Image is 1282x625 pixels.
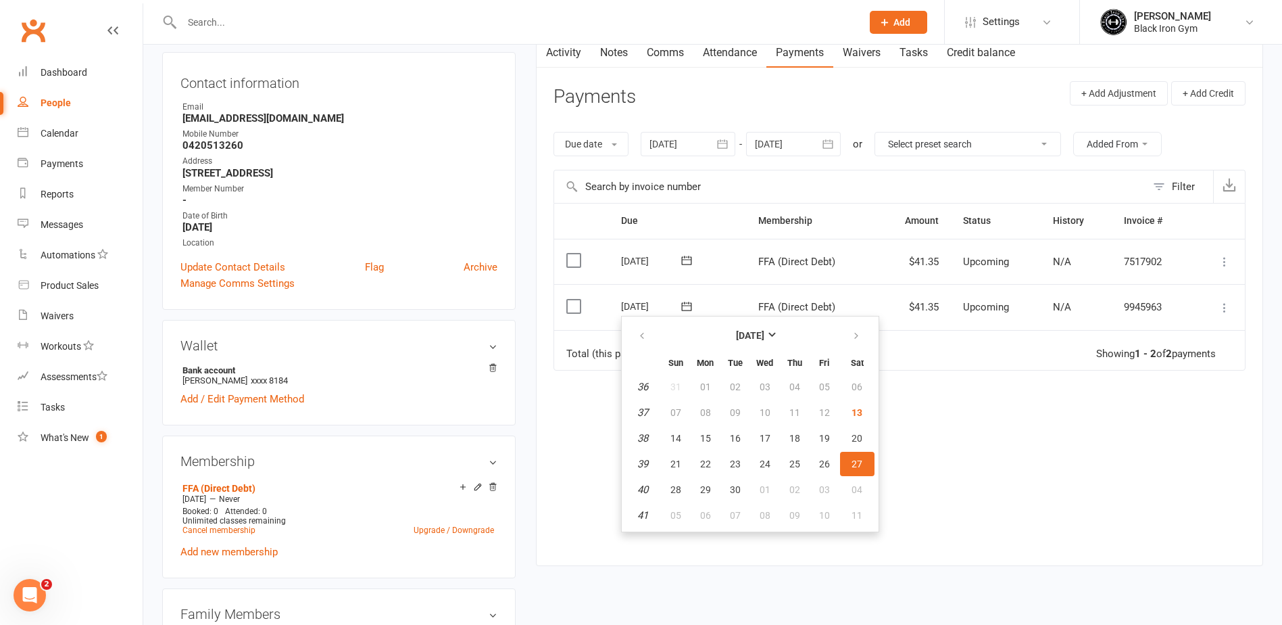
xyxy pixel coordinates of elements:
[721,452,749,476] button: 23
[833,37,890,68] a: Waivers
[18,179,143,210] a: Reports
[566,348,740,360] div: Total (this page only): of
[182,139,497,152] strong: 0420513260
[41,219,83,230] div: Messages
[1070,81,1168,106] button: + Add Adjustment
[937,37,1025,68] a: Credit balance
[668,358,683,368] small: Sunday
[18,362,143,392] a: Assessments
[876,239,950,285] td: $41.35
[789,510,800,521] span: 09
[983,7,1020,37] span: Settings
[182,112,497,124] strong: [EMAIL_ADDRESS][DOMAIN_NAME]
[18,240,143,271] a: Automations
[893,17,910,28] span: Add
[182,194,497,206] strong: -
[810,452,839,476] button: 26
[781,503,809,528] button: 09
[14,579,46,611] iframe: Intercom live chat
[730,459,741,469] span: 23
[1166,348,1172,360] strong: 2
[18,331,143,362] a: Workouts
[180,546,278,558] a: Add new membership
[810,478,839,502] button: 03
[751,478,779,502] button: 01
[819,459,830,469] span: 26
[760,433,770,444] span: 17
[414,526,494,535] a: Upgrade / Downgrade
[180,338,497,353] h3: Wallet
[819,510,830,521] span: 10
[18,57,143,88] a: Dashboard
[1100,9,1127,36] img: thumb_image1623296242.png
[781,426,809,450] button: 18
[728,358,743,368] small: Tuesday
[41,97,71,108] div: People
[182,507,218,516] span: Booked: 0
[670,459,681,469] span: 21
[637,407,648,419] em: 37
[637,381,648,393] em: 36
[1171,81,1246,106] button: + Add Credit
[18,149,143,179] a: Payments
[41,250,95,260] div: Automations
[180,391,304,407] a: Add / Edit Payment Method
[662,503,690,528] button: 05
[751,503,779,528] button: 08
[251,375,288,386] span: xxxx 8184
[182,516,286,526] span: Unlimited classes remaining
[621,296,683,317] div: [DATE]
[18,210,143,240] a: Messages
[870,11,927,34] button: Add
[182,526,255,535] a: Cancel membership
[18,118,143,149] a: Calendar
[182,210,497,223] div: Date of Birth
[609,204,746,238] th: Due
[537,37,591,68] a: Activity
[766,37,833,68] a: Payments
[553,87,636,108] h3: Payments
[781,452,809,476] button: 25
[553,132,628,156] button: Due date
[963,256,1009,268] span: Upcoming
[819,433,830,444] span: 19
[554,170,1146,203] input: Search by invoice number
[852,459,862,469] span: 27
[182,483,255,494] a: FFA (Direct Debt)
[1112,284,1192,330] td: 9945963
[760,484,770,495] span: 01
[182,183,497,195] div: Member Number
[758,301,835,313] span: FFA (Direct Debt)
[852,407,862,418] span: 13
[840,426,874,450] button: 20
[41,280,99,291] div: Product Sales
[662,478,690,502] button: 28
[365,259,384,275] a: Flag
[1112,204,1192,238] th: Invoice #
[18,271,143,301] a: Product Sales
[1096,348,1216,360] div: Showing of payments
[180,454,497,469] h3: Membership
[219,494,240,504] span: Never
[721,478,749,502] button: 30
[41,128,78,139] div: Calendar
[637,458,648,470] em: 39
[1134,10,1211,22] div: [PERSON_NAME]
[851,358,864,368] small: Saturday
[96,431,107,442] span: 1
[41,371,107,382] div: Assessments
[18,392,143,423] a: Tasks
[730,484,741,495] span: 30
[691,503,720,528] button: 06
[1172,179,1195,195] div: Filter
[16,14,50,47] a: Clubworx
[876,284,950,330] td: $41.35
[787,358,802,368] small: Thursday
[180,259,285,275] a: Update Contact Details
[789,459,800,469] span: 25
[670,433,681,444] span: 14
[637,432,648,444] em: 38
[691,452,720,476] button: 22
[700,459,711,469] span: 22
[890,37,937,68] a: Tasks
